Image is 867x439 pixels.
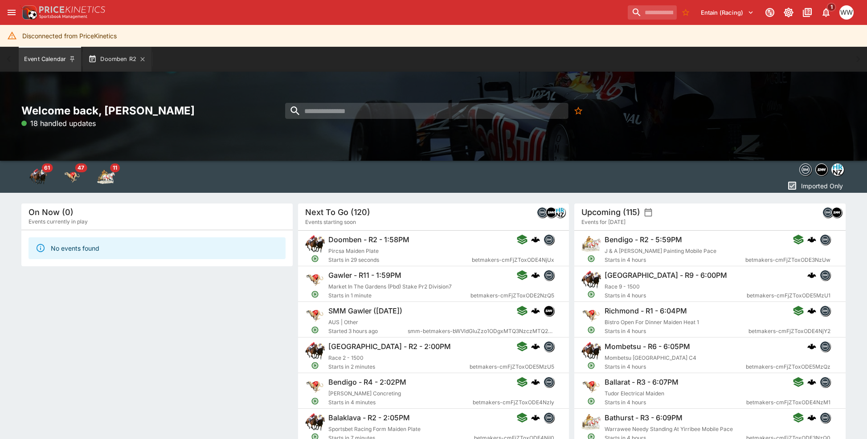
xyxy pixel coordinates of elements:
div: No events found [51,240,99,256]
img: betmakers.png [537,207,547,217]
p: Imported Only [801,181,843,191]
img: horse_racing.png [581,270,601,289]
button: William Wallace [837,3,856,22]
div: betmakers [820,412,831,423]
svg: Open [588,255,596,263]
span: 11 [110,163,120,172]
h6: Doomben - R2 - 1:58PM [328,235,409,244]
span: Started 3 hours ago [328,327,408,336]
button: open drawer [4,4,20,20]
span: Pircsa Maiden Plate [328,248,379,254]
svg: Open [311,255,319,263]
span: 61 [41,163,53,172]
img: hrnz.png [555,207,565,217]
input: search [628,5,677,20]
img: samemeetingmulti.png [816,164,827,175]
img: betmakers.png [821,377,830,387]
img: greyhound_racing.png [305,305,325,325]
h2: Welcome back, [PERSON_NAME] [21,104,293,118]
span: Warrawee Needy Standing At Yirribee Mobile Pace [605,426,733,432]
svg: Open [311,290,319,298]
div: betmakers [820,270,831,280]
h6: Richmond - R1 - 6:04PM [605,306,687,316]
div: cerberus [808,378,817,386]
img: betmakers.png [821,413,830,423]
div: Harness Racing [97,168,115,186]
img: betmakers.png [544,413,554,423]
img: logo-cerberus.svg [531,306,540,315]
div: betmakers [820,377,831,387]
img: logo-cerberus.svg [531,235,540,244]
div: hrnz [831,163,844,176]
button: Imported Only [784,179,846,193]
img: betmakers.png [823,207,833,217]
button: No Bookmarks [570,103,586,119]
div: cerberus [531,378,540,386]
img: PriceKinetics [39,6,105,13]
img: Sportsbook Management [39,15,87,19]
img: logo-cerberus.svg [808,235,817,244]
button: Connected to PK [762,4,778,20]
img: horse_racing [29,168,47,186]
div: Event type filters [797,161,846,179]
input: search [285,103,568,119]
div: betmakers [544,234,554,245]
span: Events currently in play [29,217,88,226]
span: J & A [PERSON_NAME] Painting Mobile Pace [605,248,716,254]
img: betmakers.png [821,235,830,244]
img: greyhound_racing.png [305,377,325,396]
img: betmakers.png [821,270,830,280]
img: hrnz.png [832,164,843,175]
div: cerberus [808,306,817,315]
p: 18 handled updates [21,118,96,129]
span: Sportsbet Racing Form Maiden Plate [328,426,421,432]
div: betmakers [544,412,554,423]
img: logo-cerberus.svg [808,413,817,422]
div: betmakers [544,341,554,352]
button: No Bookmarks [679,5,693,20]
span: betmakers-cmFjZToxODE4NzIy [473,398,554,407]
span: Race 9 - 1500 [605,283,640,290]
div: cerberus [531,413,540,422]
h6: Gawler - R11 - 1:59PM [328,271,401,280]
span: 47 [75,163,87,172]
img: betmakers.png [544,377,554,387]
img: logo-cerberus.svg [531,271,540,280]
img: greyhound_racing.png [305,270,325,289]
div: cerberus [531,342,540,351]
button: Select Tenant [695,5,759,20]
img: logo-cerberus.svg [808,271,817,280]
button: Notifications [818,4,834,20]
span: Starts in 4 hours [605,256,745,264]
h6: [GEOGRAPHIC_DATA] - R2 - 2:00PM [328,342,451,351]
span: betmakers-cmFjZToxODE4NjY2 [749,327,831,336]
div: hrnz [555,207,565,218]
div: cerberus [808,271,817,280]
span: Starts in 2 minutes [328,362,470,371]
span: Mombetsu [GEOGRAPHIC_DATA] C4 [605,354,696,361]
h6: Bendigo - R2 - 5:59PM [605,235,682,244]
div: Disconnected from PriceKinetics [22,28,117,44]
div: betmakers [820,341,831,352]
div: cerberus [808,235,817,244]
div: betmakers [820,234,831,245]
img: greyhound_racing [63,168,81,186]
div: betmakers [537,207,548,218]
span: Bistro Open For Dinner Maiden Heat 1 [605,319,699,325]
svg: Open [588,326,596,334]
span: smm-betmakers-bWVldGluZzo1ODgxMTQ3NzczMTQ2ODk5MjU [407,327,554,336]
span: betmakers-cmFjZToxODE4NjUx [472,256,554,264]
img: horse_racing.png [305,234,325,254]
div: samemeetingmulti [815,163,828,176]
img: logo-cerberus.svg [531,413,540,422]
img: betmakers.png [544,341,554,351]
h6: Ballarat - R3 - 6:07PM [605,378,679,387]
img: horse_racing.png [305,412,325,432]
span: Events for [DATE] [581,218,626,227]
img: harness_racing [97,168,115,186]
span: betmakers-cmFjZToxODE5MzU5 [470,362,554,371]
img: samemeetingmulti.png [546,207,556,217]
span: Starts in 4 hours [605,327,748,336]
svg: Open [311,397,319,405]
span: Tudor Electrical Maiden [605,390,664,397]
